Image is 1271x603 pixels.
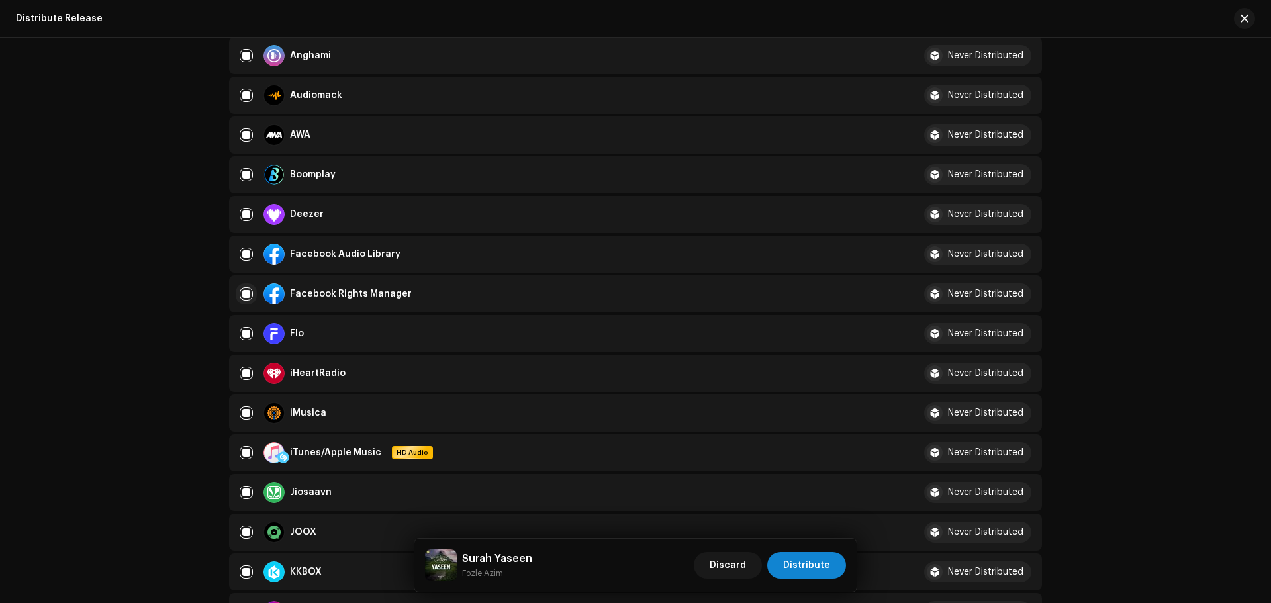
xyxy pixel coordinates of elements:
div: iTunes/Apple Music [290,448,381,457]
div: Never Distributed [948,130,1023,140]
div: Flo [290,329,304,338]
div: Never Distributed [948,408,1023,418]
span: Distribute [783,552,830,579]
div: Facebook Rights Manager [290,289,412,299]
div: Never Distributed [948,210,1023,219]
span: Discard [710,552,746,579]
div: Jiosaavn [290,488,332,497]
div: Facebook Audio Library [290,250,400,259]
img: ea08358e-5248-4d2d-82c4-00573b166317 [425,549,457,581]
div: Deezer [290,210,324,219]
div: Never Distributed [948,448,1023,457]
div: Never Distributed [948,369,1023,378]
div: Never Distributed [948,488,1023,497]
span: HD Audio [393,448,432,457]
div: Distribute Release [16,13,103,24]
div: iHeartRadio [290,369,346,378]
div: Anghami [290,51,331,60]
button: Distribute [767,552,846,579]
div: Never Distributed [948,91,1023,100]
div: Never Distributed [948,250,1023,259]
div: iMusica [290,408,326,418]
div: Never Distributed [948,289,1023,299]
div: Never Distributed [948,567,1023,577]
div: Never Distributed [948,170,1023,179]
div: Audiomack [290,91,342,100]
div: Never Distributed [948,51,1023,60]
div: AWA [290,130,310,140]
div: Never Distributed [948,329,1023,338]
button: Discard [694,552,762,579]
div: JOOX [290,528,316,537]
small: Surah Yaseen [462,567,532,580]
div: Boomplay [290,170,336,179]
h5: Surah Yaseen [462,551,532,567]
div: KKBOX [290,567,322,577]
div: Never Distributed [948,528,1023,537]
